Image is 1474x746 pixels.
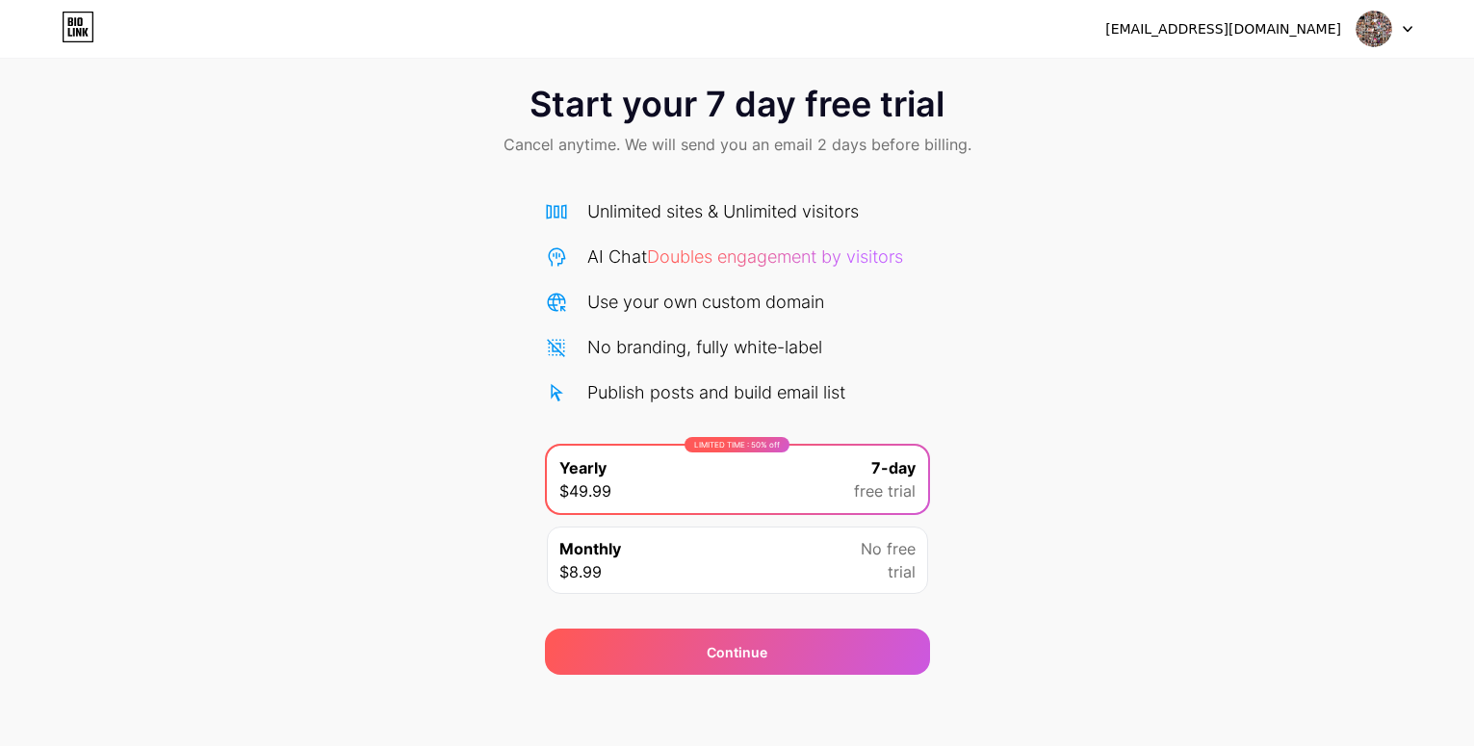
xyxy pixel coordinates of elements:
div: LIMITED TIME : 50% off [685,437,789,452]
span: $8.99 [559,560,602,583]
span: Doubles engagement by visitors [647,246,903,267]
span: Monthly [559,537,621,560]
span: No free [861,537,916,560]
span: trial [888,560,916,583]
span: $49.99 [559,479,611,502]
div: Continue [707,642,767,662]
div: Use your own custom domain [587,289,824,315]
div: AI Chat [587,244,903,270]
span: Yearly [559,456,607,479]
span: Start your 7 day free trial [530,85,944,123]
span: 7-day [871,456,916,479]
span: free trial [854,479,916,502]
div: No branding, fully white-label [587,334,822,360]
img: askformenu754 [1356,11,1392,47]
div: [EMAIL_ADDRESS][DOMAIN_NAME] [1105,19,1341,39]
div: Unlimited sites & Unlimited visitors [587,198,859,224]
div: Publish posts and build email list [587,379,845,405]
span: Cancel anytime. We will send you an email 2 days before billing. [504,133,971,156]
